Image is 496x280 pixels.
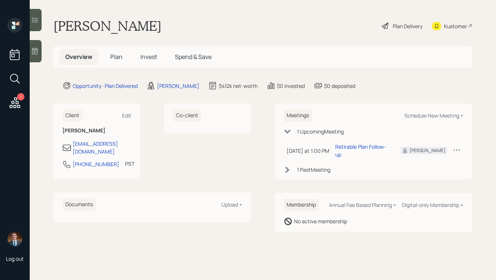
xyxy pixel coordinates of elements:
[297,166,330,174] div: 1 Past Meeting
[125,160,134,168] div: PST
[284,109,312,122] h6: Meetings
[17,93,25,101] div: 1
[409,147,446,154] div: [PERSON_NAME]
[122,112,131,119] div: Edit
[110,53,123,61] span: Plan
[324,82,355,90] div: $0 deposited
[175,53,212,61] span: Spend & Save
[62,109,82,122] h6: Client
[297,128,344,135] div: 1 Upcoming Meeting
[73,160,119,168] div: [PHONE_NUMBER]
[140,53,157,61] span: Invest
[402,201,463,208] div: Digital-only Membership +
[173,109,201,122] h6: Co-client
[393,22,422,30] div: Plan Delivery
[73,140,131,155] div: [EMAIL_ADDRESS][DOMAIN_NAME]
[335,143,389,158] div: Retirable Plan Follow-up
[62,128,131,134] h6: [PERSON_NAME]
[277,82,305,90] div: $0 invested
[62,198,96,211] h6: Documents
[157,82,199,90] div: [PERSON_NAME]
[65,53,92,61] span: Overview
[294,217,347,225] div: No active membership
[287,147,329,155] div: [DATE] at 1:00 PM
[221,201,242,208] div: Upload +
[219,82,258,90] div: $412k net-worth
[444,22,467,30] div: Kustomer
[329,201,396,208] div: Annual Fee Based Planning +
[284,199,319,211] h6: Membership
[404,112,463,119] div: Schedule New Meeting +
[6,255,24,262] div: Log out
[53,18,161,34] h1: [PERSON_NAME]
[73,82,138,90] div: Opportunity · Plan Delivered
[7,231,22,246] img: hunter_neumayer.jpg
